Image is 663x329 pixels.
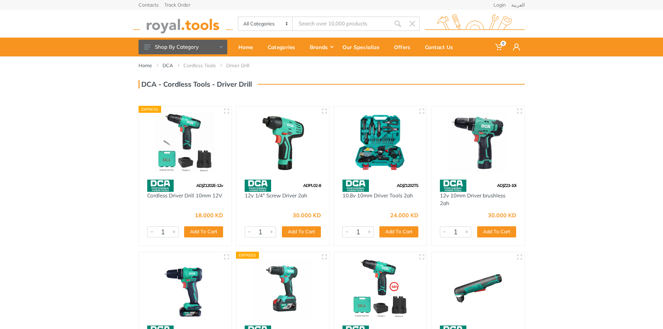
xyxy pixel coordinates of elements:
[390,212,418,218] div: 24.000 KD
[139,62,525,69] nav: breadcrumb
[490,38,508,56] a: 0
[293,212,321,218] div: 30.000 KD
[379,226,418,237] button: Add To Cart
[226,62,260,69] li: Driver Drill
[338,38,389,56] a: Our Specialize
[139,106,161,113] div: Express
[139,2,159,7] a: Contacts
[196,183,223,188] span: ADJZ1202E-12v
[511,2,525,7] a: العربية
[440,192,505,207] a: 12v 10mm Driver brushless 2ah
[389,40,420,54] div: Offers
[338,40,389,54] div: Our Specialize
[238,17,293,30] select: Category
[145,112,226,173] img: Royal Tools - Cordless Driver Drill 10mm 12V
[488,212,516,218] div: 30.000 KD
[147,192,222,199] a: Cordless Driver Drill 10mm 12V
[184,226,223,237] button: Add To Cart
[438,112,518,173] img: Royal Tools - 12v 10mm Driver brushless 2ah
[183,62,216,69] a: Cordless Tools
[340,258,421,319] img: Royal Tools - Driver/Hammer Drill 16V
[243,258,323,319] img: Royal Tools - 20v 13mm Driver brushless 2ah
[139,40,227,54] button: Shop By Category
[195,212,223,218] div: 18.000 KD
[438,258,518,319] img: Royal Tools - cordless Angle Driver Drill 10mm 12V
[305,40,338,54] div: Brands
[147,180,174,192] img: 58.webp
[163,62,173,69] a: DCA
[303,183,321,188] span: ADPL02-8
[397,183,418,188] span: ADJZ1202TS
[497,183,516,188] span: ADJZ23-10i
[500,41,506,46] span: 0
[340,112,421,173] img: Royal Tools - 10.8v 10mm Driver Tools 2ah
[420,38,463,56] a: Contact Us
[164,2,190,7] a: Track Order
[494,2,506,7] a: Login
[342,180,369,192] img: 58.webp
[263,40,305,54] div: Categories
[263,38,305,56] a: Categories
[293,16,390,31] input: Site search
[389,38,420,56] a: Offers
[133,14,233,33] img: royal.tools Logo
[477,226,516,237] button: Add To Cart
[420,40,463,54] div: Contact Us
[234,38,263,56] a: Home
[342,192,413,199] a: 10.8v 10mm Driver Tools 2ah
[245,192,307,199] a: 12v 1/4" Screw Driver 2ah
[145,258,226,319] img: Royal Tools - 14.4v 10mm Driver brushless 2ah
[234,40,263,54] div: Home
[139,80,252,88] h3: DCA - Cordless Tools - Driver Drill
[139,62,152,69] a: Home
[282,226,321,237] button: Add To Cart
[245,180,271,192] img: 58.webp
[440,180,466,192] img: 58.webp
[243,112,323,173] img: Royal Tools - 12v 1/4
[425,14,525,33] img: royal.tools Logo
[236,252,259,259] div: Express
